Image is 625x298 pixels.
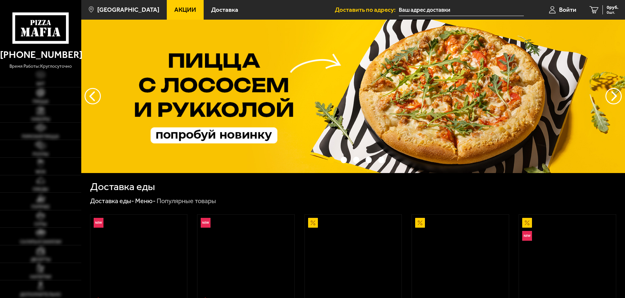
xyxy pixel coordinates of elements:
[522,231,532,241] img: Новинка
[607,10,618,14] span: 0 шт.
[36,82,45,86] span: Хит
[94,218,103,228] img: Новинка
[90,197,134,205] a: Доставка еды-
[157,197,216,205] div: Популярные товары
[378,157,384,163] button: точки переключения
[85,88,101,104] button: следующий
[559,7,576,13] span: Войти
[308,218,318,228] img: Акционный
[415,218,425,228] img: Акционный
[211,7,238,13] span: Доставка
[31,257,51,262] span: Десерты
[97,7,159,13] span: [GEOGRAPHIC_DATA]
[522,218,532,228] img: Акционный
[90,182,155,192] h1: Доставка еды
[335,7,399,13] span: Доставить по адресу:
[33,99,49,104] span: Пицца
[20,240,61,244] span: Салаты и закуски
[399,4,524,16] input: Ваш адрес доставки
[135,197,156,205] a: Меню-
[33,152,49,157] span: Роллы
[30,275,51,279] span: Напитки
[20,292,61,297] span: Дополнительно
[31,117,50,122] span: Наборы
[22,134,59,139] span: Римская пицца
[174,7,196,13] span: Акции
[341,157,347,163] button: точки переключения
[201,218,211,228] img: Новинка
[366,157,372,163] button: точки переключения
[607,5,618,10] span: 0 руб.
[36,170,46,174] span: WOK
[33,187,48,192] span: Обеды
[353,157,359,163] button: точки переключения
[328,157,334,163] button: точки переключения
[605,88,622,104] button: предыдущий
[31,205,50,209] span: Горячее
[34,222,47,227] span: Супы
